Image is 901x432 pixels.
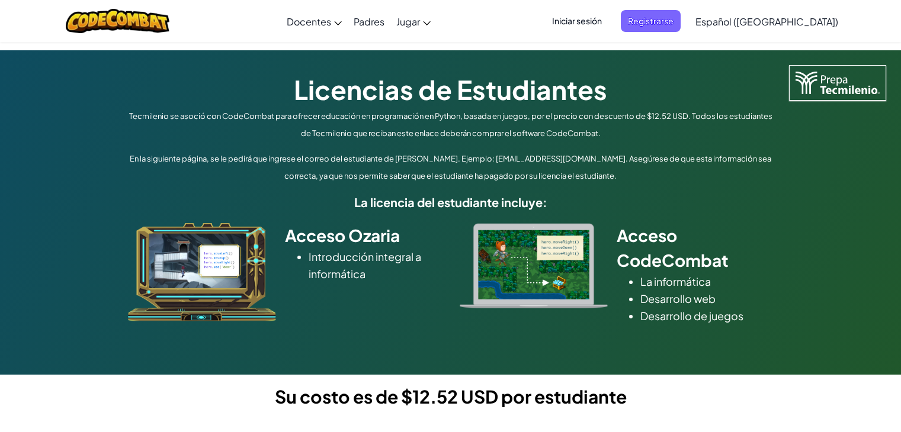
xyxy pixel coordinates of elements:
[640,290,774,307] li: Desarrollo web
[66,9,169,33] img: CodeCombat logo
[640,273,774,290] li: La informática
[125,71,777,108] h1: Licencias de Estudiantes
[125,193,777,211] h5: La licencia del estudiante incluye:
[617,223,774,273] h2: Acceso CodeCombat
[281,5,348,37] a: Docentes
[789,65,886,101] img: Tecmilenio logo
[396,15,420,28] span: Jugar
[128,223,276,321] img: ozaria_acodus.png
[125,108,777,142] p: Tecmilenio se asoció con CodeCombat para ofrecer educación en programación en Python, basada en j...
[309,248,442,282] li: Introducción integral a informática
[545,10,609,32] button: Iniciar sesión
[348,5,390,37] a: Padres
[390,5,437,37] a: Jugar
[640,307,774,324] li: Desarrollo de juegos
[285,223,442,248] h2: Acceso Ozaria
[695,15,838,28] span: Español ([GEOGRAPHIC_DATA])
[621,10,681,32] button: Registrarse
[460,223,608,308] img: type_real_code.png
[125,150,777,185] p: En la siguiente página, se le pedirá que ingrese el correo del estudiante de [PERSON_NAME]. Ejemp...
[287,15,331,28] span: Docentes
[690,5,844,37] a: Español ([GEOGRAPHIC_DATA])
